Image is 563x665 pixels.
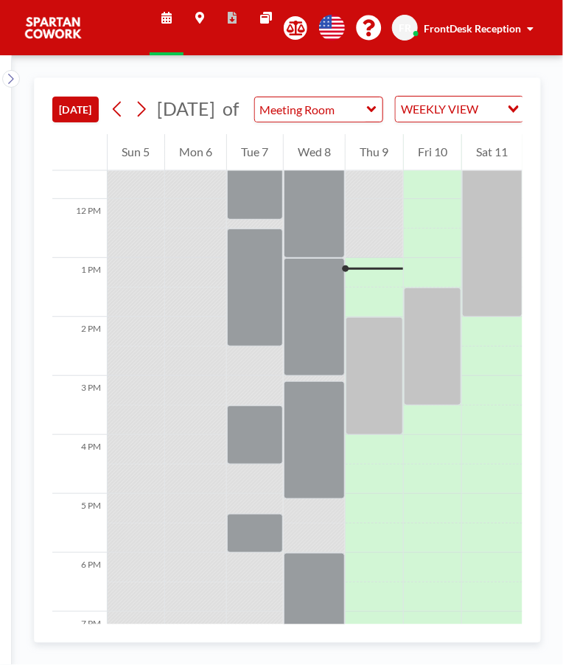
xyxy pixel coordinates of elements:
span: FR [399,21,411,35]
span: FrontDesk Reception [424,22,521,35]
div: 2 PM [52,317,107,376]
div: Mon 6 [165,134,227,171]
div: Wed 8 [284,134,346,171]
img: organization-logo [24,13,83,43]
div: Sat 11 [462,134,522,171]
span: WEEKLY VIEW [399,100,482,119]
div: Sun 5 [108,134,164,171]
div: 1 PM [52,258,107,317]
div: 4 PM [52,435,107,494]
div: Search for option [396,97,523,122]
button: [DATE] [52,97,99,122]
input: Meeting Room [255,97,368,122]
div: 6 PM [52,553,107,612]
div: 3 PM [52,376,107,435]
div: 5 PM [52,494,107,553]
div: Fri 10 [404,134,462,171]
span: [DATE] [157,97,215,119]
div: 12 PM [52,199,107,258]
span: of [223,97,239,120]
input: Search for option [483,100,499,119]
div: Tue 7 [227,134,283,171]
div: Thu 9 [346,134,403,171]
